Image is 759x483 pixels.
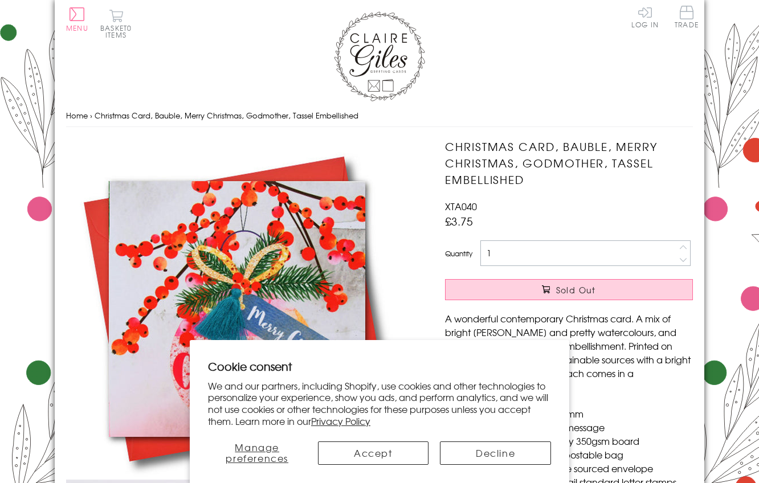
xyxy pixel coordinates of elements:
h1: Christmas Card, Bauble, Merry Christmas, Godmother, Tassel Embellished [445,138,693,187]
span: Trade [675,6,699,28]
li: With matching sustainable sourced envelope [456,461,693,475]
button: Decline [440,441,551,465]
a: Log In [631,6,659,28]
li: Blank inside for your own message [456,420,693,434]
span: Christmas Card, Bauble, Merry Christmas, Godmother, Tassel Embellished [95,110,358,121]
label: Quantity [445,248,472,259]
button: Sold Out [445,279,693,300]
h2: Cookie consent [208,358,551,374]
span: XTA040 [445,199,477,213]
img: Claire Giles Greetings Cards [334,11,425,101]
li: Printed in the U.K on quality 350gsm board [456,434,693,448]
span: › [90,110,92,121]
span: Manage preferences [226,440,288,465]
nav: breadcrumbs [66,104,693,128]
span: Sold Out [556,284,596,296]
a: Trade [675,6,699,30]
a: Home [66,110,88,121]
a: Privacy Policy [311,414,370,428]
button: Basket0 items [100,9,132,38]
span: 0 items [105,23,132,40]
button: Manage preferences [208,441,307,465]
p: A wonderful contemporary Christmas card. A mix of bright [PERSON_NAME] and pretty watercolours, a... [445,312,693,394]
li: Comes wrapped in Compostable bag [456,448,693,461]
p: We and our partners, including Shopify, use cookies and other technologies to personalize your ex... [208,380,551,427]
button: Menu [66,7,88,31]
span: £3.75 [445,213,473,229]
button: Accept [318,441,429,465]
img: Christmas Card, Bauble, Merry Christmas, Godmother, Tassel Embellished [66,138,408,480]
span: Menu [66,23,88,33]
li: Dimensions: 150mm x 150mm [456,407,693,420]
